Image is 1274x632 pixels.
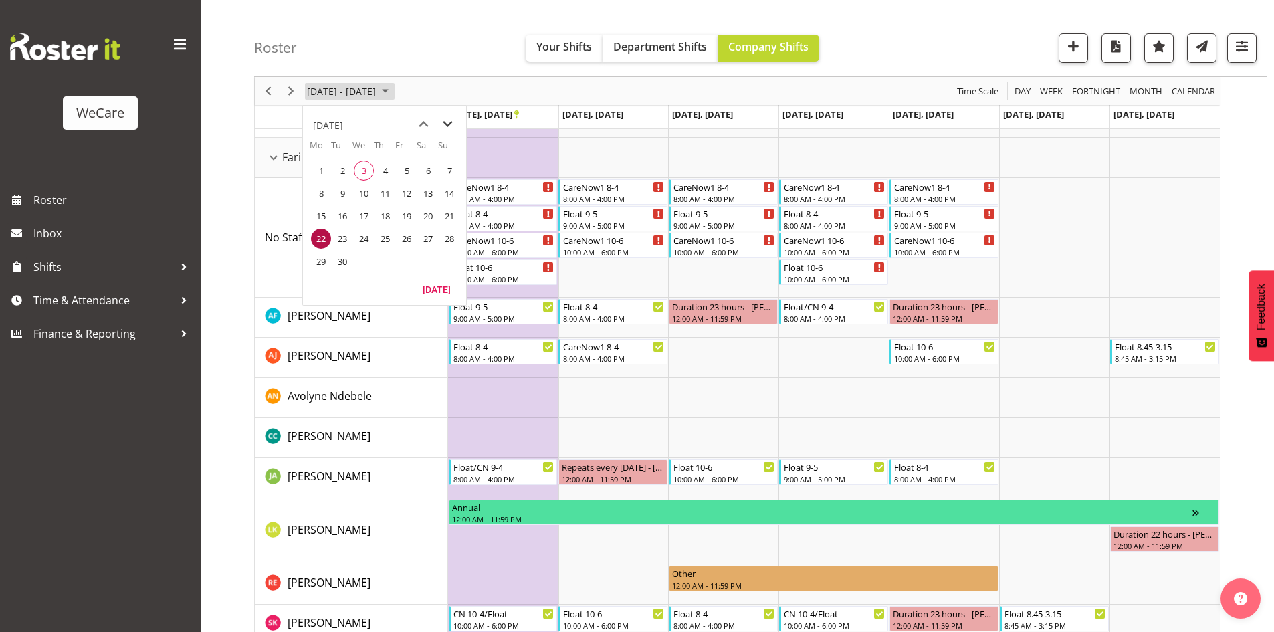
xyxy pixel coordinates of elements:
[288,575,370,590] span: [PERSON_NAME]
[311,183,331,203] span: Monday, September 8, 2025
[453,193,554,204] div: 8:00 AM - 4:00 PM
[288,615,370,630] span: [PERSON_NAME]
[265,230,351,245] span: No Staff Member
[255,338,448,378] td: Amy Johannsen resource
[417,139,438,159] th: Sa
[453,340,554,353] div: Float 8-4
[288,469,370,484] span: [PERSON_NAME]
[779,206,888,231] div: No Staff Member"s event - Float 8-4 Begin From Thursday, September 25, 2025 at 8:00:00 AM GMT+12:...
[673,473,774,484] div: 10:00 AM - 6:00 PM
[255,138,448,178] td: Faringdon resource
[313,112,343,139] div: title
[558,206,667,231] div: No Staff Member"s event - Float 9-5 Begin From Tuesday, September 23, 2025 at 9:00:00 AM GMT+12:0...
[1110,339,1219,364] div: Amy Johannsen"s event - Float 8.45-3.15 Begin From Sunday, September 28, 2025 at 8:45:00 AM GMT+1...
[452,500,1192,514] div: Annual
[332,251,352,272] span: Tuesday, September 30, 2025
[784,260,885,274] div: Float 10-6
[894,247,995,257] div: 10:00 AM - 6:00 PM
[375,183,395,203] span: Thursday, September 11, 2025
[782,108,843,120] span: [DATE], [DATE]
[603,35,718,62] button: Department Shifts
[397,229,417,249] span: Friday, September 26, 2025
[1128,83,1164,100] span: Month
[784,180,885,193] div: CareNow1 8-4
[672,566,995,580] div: Other
[255,498,448,564] td: Liandy Kritzinger resource
[288,389,372,403] span: Avolyne Ndebele
[613,39,707,54] span: Department Shifts
[453,233,554,247] div: CareNow1 10-6
[306,83,377,100] span: [DATE] - [DATE]
[418,206,438,226] span: Saturday, September 20, 2025
[449,339,558,364] div: Amy Johannsen"s event - Float 8-4 Begin From Monday, September 22, 2025 at 8:00:00 AM GMT+12:00 E...
[889,299,998,324] div: Alex Ferguson"s event - Duration 23 hours - Alex Ferguson Begin From Friday, September 26, 2025 a...
[784,274,885,284] div: 10:00 AM - 6:00 PM
[332,161,352,181] span: Tuesday, September 2, 2025
[784,607,885,620] div: CN 10-4/Float
[397,183,417,203] span: Friday, September 12, 2025
[449,500,1219,525] div: Liandy Kritzinger"s event - Annual Begin From Monday, September 22, 2025 at 12:00:00 AM GMT+12:00...
[894,180,995,193] div: CareNow1 8-4
[418,161,438,181] span: Saturday, September 6, 2025
[453,300,554,313] div: Float 9-5
[889,606,998,631] div: Saahit Kour"s event - Duration 23 hours - Saahit Kour Begin From Friday, September 26, 2025 at 12...
[784,460,885,473] div: Float 9-5
[563,313,664,324] div: 8:00 AM - 4:00 PM
[1013,83,1032,100] span: Day
[563,247,664,257] div: 10:00 AM - 6:00 PM
[558,459,667,485] div: Jane Arps"s event - Repeats every tuesday - Jane Arps Begin From Tuesday, September 23, 2025 at 1...
[1003,108,1064,120] span: [DATE], [DATE]
[673,247,774,257] div: 10:00 AM - 6:00 PM
[558,233,667,258] div: No Staff Member"s event - CareNow1 10-6 Begin From Tuesday, September 23, 2025 at 10:00:00 AM GMT...
[288,428,370,444] a: [PERSON_NAME]
[1249,270,1274,361] button: Feedback - Show survey
[669,566,998,591] div: Rachel Els"s event - Other Begin From Wednesday, September 24, 2025 at 12:00:00 AM GMT+12:00 Ends...
[311,251,331,272] span: Monday, September 29, 2025
[894,233,995,247] div: CareNow1 10-6
[305,83,395,100] button: September 22 - 28, 2025
[1187,33,1216,63] button: Send a list of all shifts for the selected filtered period to all rostered employees.
[288,522,370,538] a: [PERSON_NAME]
[1115,353,1216,364] div: 8:45 AM - 3:15 PM
[255,564,448,605] td: Rachel Els resource
[453,353,554,364] div: 8:00 AM - 4:00 PM
[414,280,459,298] button: Today
[893,313,995,324] div: 12:00 AM - 11:59 PM
[672,580,995,591] div: 12:00 AM - 11:59 PM
[453,607,554,620] div: CN 10-4/Float
[889,179,998,205] div: No Staff Member"s event - CareNow1 8-4 Begin From Friday, September 26, 2025 at 8:00:00 AM GMT+12...
[288,468,370,484] a: [PERSON_NAME]
[311,206,331,226] span: Monday, September 15, 2025
[779,606,888,631] div: Saahit Kour"s event - CN 10-4/Float Begin From Thursday, September 25, 2025 at 10:00:00 AM GMT+12...
[288,429,370,443] span: [PERSON_NAME]
[1101,33,1131,63] button: Download a PDF of the roster according to the set date range.
[784,207,885,220] div: Float 8-4
[255,418,448,458] td: Charlotte Courtney resource
[254,40,297,56] h4: Roster
[33,290,174,310] span: Time & Attendance
[558,179,667,205] div: No Staff Member"s event - CareNow1 8-4 Begin From Tuesday, September 23, 2025 at 8:00:00 AM GMT+1...
[784,620,885,631] div: 10:00 AM - 6:00 PM
[288,308,370,323] span: [PERSON_NAME]
[563,620,664,631] div: 10:00 AM - 6:00 PM
[257,77,280,105] div: Previous
[449,259,558,285] div: No Staff Member"s event - Float 10-6 Begin From Monday, September 22, 2025 at 10:00:00 AM GMT+12:...
[889,233,998,258] div: No Staff Member"s event - CareNow1 10-6 Begin From Friday, September 26, 2025 at 10:00:00 AM GMT+...
[1144,33,1174,63] button: Highlight an important date within the roster.
[894,193,995,204] div: 8:00 AM - 4:00 PM
[354,229,374,249] span: Wednesday, September 24, 2025
[354,206,374,226] span: Wednesday, September 17, 2025
[259,83,278,100] button: Previous
[76,103,124,123] div: WeCare
[288,348,370,364] a: [PERSON_NAME]
[669,206,778,231] div: No Staff Member"s event - Float 9-5 Begin From Wednesday, September 24, 2025 at 9:00:00 AM GMT+12...
[1013,83,1033,100] button: Timeline Day
[894,473,995,484] div: 8:00 AM - 4:00 PM
[673,620,774,631] div: 8:00 AM - 4:00 PM
[438,139,459,159] th: Su
[1113,108,1174,120] span: [DATE], [DATE]
[718,35,819,62] button: Company Shifts
[669,299,778,324] div: Alex Ferguson"s event - Duration 23 hours - Alex Ferguson Begin From Wednesday, September 24, 202...
[453,260,554,274] div: Float 10-6
[449,179,558,205] div: No Staff Member"s event - CareNow1 8-4 Begin From Monday, September 22, 2025 at 8:00:00 AM GMT+12...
